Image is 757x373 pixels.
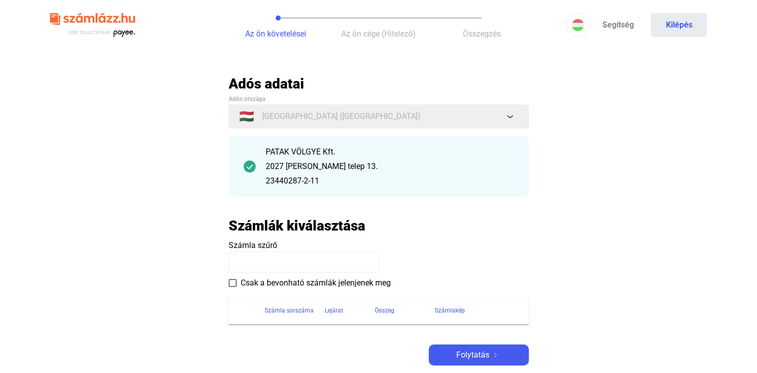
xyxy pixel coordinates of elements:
button: Kilépés [651,13,707,37]
span: Folytatás [456,349,489,361]
div: PATAK VÖLGYE Kft. [266,146,514,158]
span: [GEOGRAPHIC_DATA] ([GEOGRAPHIC_DATA]) [262,110,421,122]
img: arrow-right-white [489,352,501,357]
div: Számla sorszáma [265,304,325,316]
img: HU [572,19,584,31]
div: Lejárat [325,304,375,316]
span: Az ön követelései [245,29,306,38]
span: Összegzés [463,29,501,38]
button: Folytatásarrow-right-white [429,344,529,365]
a: Segítség [590,13,646,37]
span: 🇭🇺 [239,110,254,122]
div: Lejárat [325,304,343,316]
div: Számlakép [435,304,517,316]
h2: Számlák kiválasztása [229,217,365,234]
button: HU [566,13,590,37]
button: 🇭🇺[GEOGRAPHIC_DATA] ([GEOGRAPHIC_DATA]) [229,104,529,128]
div: Számlakép [435,304,465,316]
h2: Adós adatai [229,75,529,92]
img: szamlazzhu-logo [50,9,135,41]
div: Számla sorszáma [265,304,314,316]
div: Összeg [375,304,394,316]
span: Az ön cége (Hitelező) [341,29,416,38]
span: Számla szűrő [229,240,277,250]
img: checkmark-darker-green-circle [244,160,256,172]
div: 23440287-2-11 [266,175,514,187]
div: 2027 [PERSON_NAME] telep 13. [266,160,514,172]
div: Összeg [375,304,435,316]
span: Adós országa [229,95,265,102]
span: Csak a bevonható számlák jelenjenek meg [241,277,391,289]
